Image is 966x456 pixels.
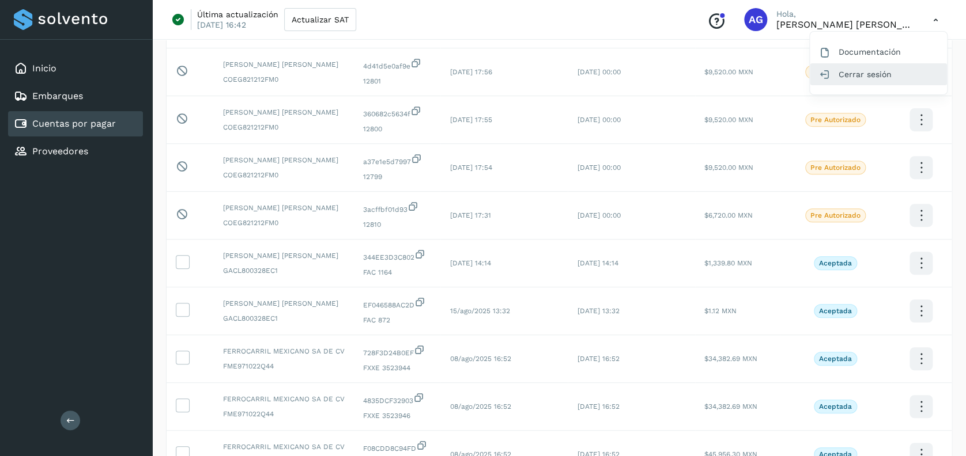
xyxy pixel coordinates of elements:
a: Inicio [32,63,56,74]
a: Cuentas por pagar [32,118,116,129]
div: Cuentas por pagar [8,111,143,136]
div: Inicio [8,56,143,81]
div: Embarques [8,83,143,109]
div: Cerrar sesión [810,63,947,85]
a: Embarques [32,90,83,101]
a: Proveedores [32,146,88,157]
div: Documentación [810,41,947,63]
div: Proveedores [8,139,143,164]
